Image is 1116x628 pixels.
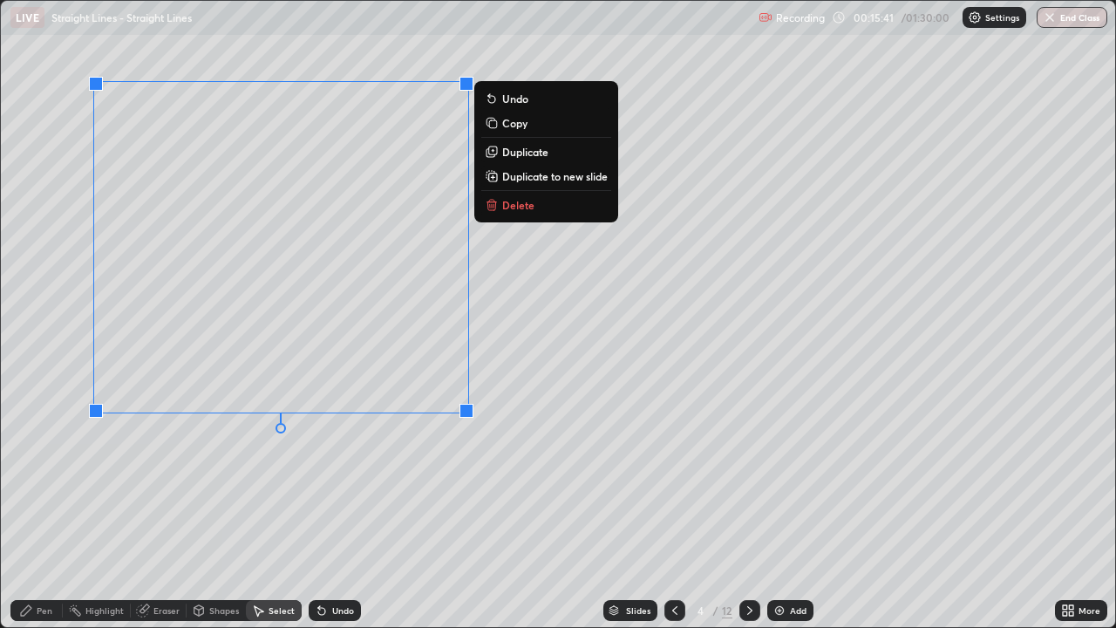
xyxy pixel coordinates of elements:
p: Duplicate [502,145,548,159]
p: Recording [776,11,825,24]
button: Copy [481,113,611,133]
div: 12 [722,603,732,618]
div: Highlight [85,606,124,615]
button: End Class [1037,7,1107,28]
p: Delete [502,198,534,212]
button: Duplicate [481,141,611,162]
div: Eraser [153,606,180,615]
div: Select [269,606,295,615]
div: Shapes [209,606,239,615]
div: Slides [626,606,650,615]
p: Undo [502,92,528,106]
p: Straight Lines - Straight Lines [51,10,192,24]
img: class-settings-icons [968,10,982,24]
div: Add [790,606,806,615]
p: Duplicate to new slide [502,169,608,183]
img: add-slide-button [772,604,786,618]
div: Undo [332,606,354,615]
div: Pen [37,606,52,615]
button: Duplicate to new slide [481,166,611,187]
div: More [1079,606,1100,615]
button: Delete [481,195,611,215]
p: LIVE [16,10,39,24]
p: Copy [502,116,527,130]
div: / [713,605,718,616]
button: Undo [481,88,611,109]
img: end-class-cross [1043,10,1057,24]
img: recording.375f2c34.svg [759,10,772,24]
p: Settings [985,13,1019,22]
div: 4 [692,605,710,616]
